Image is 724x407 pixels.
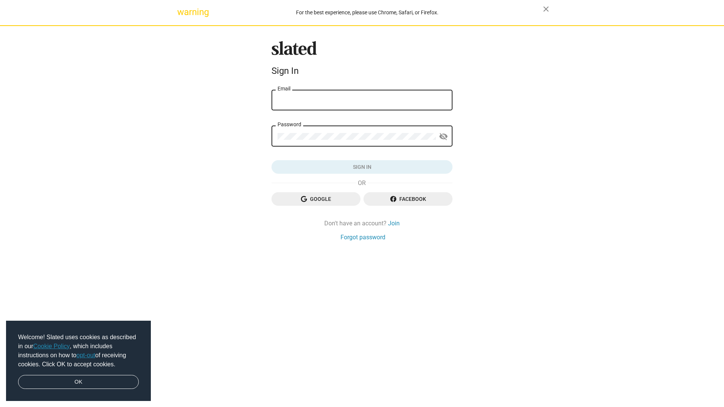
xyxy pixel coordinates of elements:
span: Welcome! Slated uses cookies as described in our , which includes instructions on how to of recei... [18,333,139,369]
div: Don't have an account? [271,219,452,227]
button: Google [271,192,360,206]
a: Forgot password [341,233,385,241]
a: dismiss cookie message [18,375,139,389]
mat-icon: warning [177,8,186,17]
a: Cookie Policy [33,343,70,349]
button: Facebook [364,192,452,206]
mat-icon: close [541,5,551,14]
div: Sign In [271,66,452,76]
div: For the best experience, please use Chrome, Safari, or Firefox. [192,8,543,18]
div: cookieconsent [6,321,151,401]
sl-branding: Sign In [271,41,452,80]
a: Join [388,219,400,227]
a: opt-out [77,352,95,358]
button: Show password [436,129,451,144]
mat-icon: visibility_off [439,131,448,142]
span: Google [278,192,354,206]
span: Facebook [370,192,446,206]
